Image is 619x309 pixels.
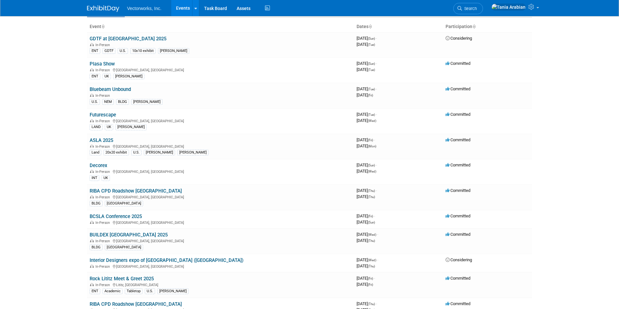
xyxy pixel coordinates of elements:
span: [DATE] [357,144,376,148]
span: (Sun) [368,221,375,224]
span: (Thu) [368,239,375,243]
span: [DATE] [357,276,375,281]
span: Vectorworks, Inc. [127,6,162,11]
div: [GEOGRAPHIC_DATA], [GEOGRAPHIC_DATA] [90,238,351,243]
div: 10x10 exhibit [130,48,156,54]
img: ExhibitDay [87,5,119,12]
div: [GEOGRAPHIC_DATA] [105,201,143,206]
a: Sort by Event Name [101,24,104,29]
span: In-Person [95,264,112,269]
span: Committed [446,214,470,218]
span: In-Person [95,68,112,72]
span: (Thu) [368,195,375,199]
span: (Fri) [368,94,373,97]
span: (Sun) [368,164,375,167]
span: (Tue) [368,113,375,116]
img: Tania Arabian [491,4,526,11]
span: [DATE] [357,67,375,72]
div: [GEOGRAPHIC_DATA], [GEOGRAPHIC_DATA] [90,144,351,149]
span: In-Person [95,145,112,149]
a: Search [453,3,483,14]
span: (Fri) [368,214,373,218]
span: [DATE] [357,61,377,66]
div: [PERSON_NAME] [157,288,189,294]
span: Committed [446,301,470,306]
img: In-Person Event [90,283,94,286]
span: [DATE] [357,301,377,306]
span: - [376,61,377,66]
span: - [376,301,377,306]
div: 20x20 exhibit [103,150,129,155]
span: [DATE] [357,194,375,199]
span: [DATE] [357,214,375,218]
span: [DATE] [357,169,376,174]
span: (Fri) [368,277,373,280]
span: [DATE] [357,137,375,142]
div: LAND [90,124,103,130]
a: Rock Lititz Meet & Greet 2025 [90,276,154,282]
span: - [376,163,377,167]
img: In-Person Event [90,221,94,224]
div: [GEOGRAPHIC_DATA], [GEOGRAPHIC_DATA] [90,220,351,225]
th: Event [87,21,354,32]
span: - [374,137,375,142]
img: In-Person Event [90,119,94,122]
img: In-Person Event [90,43,94,46]
img: In-Person Event [90,195,94,198]
span: Committed [446,163,470,167]
a: RIBA CPD Roadshow [GEOGRAPHIC_DATA] [90,188,182,194]
span: - [376,188,377,193]
span: Committed [446,137,470,142]
span: Considering [446,257,472,262]
a: BCSLA Conference 2025 [90,214,142,219]
span: In-Person [95,170,112,174]
a: Plasa Show [90,61,115,67]
div: BLDG [90,201,103,206]
a: GDTF at [GEOGRAPHIC_DATA] 2025 [90,36,166,42]
div: Tabletop [125,288,142,294]
a: Futurescape [90,112,116,118]
span: Committed [446,61,470,66]
div: U.S. [90,99,100,105]
span: (Fri) [368,138,373,142]
div: Lititz, [GEOGRAPHIC_DATA] [90,282,351,287]
img: In-Person Event [90,68,94,71]
div: ENT [90,48,100,54]
div: BLDG [116,99,129,105]
div: [PERSON_NAME] [113,74,144,79]
span: [DATE] [357,93,373,97]
span: In-Person [95,119,112,123]
span: (Tue) [368,43,375,46]
th: Dates [354,21,443,32]
th: Participation [443,21,532,32]
span: (Wed) [368,170,376,173]
img: In-Person Event [90,239,94,242]
a: Decorex [90,163,107,168]
span: (Thu) [368,264,375,268]
a: Sort by Start Date [368,24,372,29]
div: ENT [90,74,100,79]
span: - [376,36,377,41]
span: [DATE] [357,112,377,117]
div: U.S. [131,150,142,155]
div: [PERSON_NAME] [115,124,147,130]
div: INT [90,175,99,181]
span: Committed [446,188,470,193]
span: (Sun) [368,37,375,40]
a: Bluebeam Unbound [90,86,131,92]
span: In-Person [95,195,112,199]
span: Committed [446,112,470,117]
div: UK [103,74,111,79]
span: Considering [446,36,472,41]
div: U.S. [118,48,128,54]
span: - [377,257,378,262]
span: [DATE] [357,264,375,268]
span: (Wed) [368,119,376,123]
span: (Wed) [368,233,376,236]
span: (Tue) [368,68,375,72]
div: ENT [90,288,100,294]
span: [DATE] [357,282,373,287]
a: Sort by Participation Type [472,24,476,29]
span: Committed [446,232,470,237]
div: Land [90,150,101,155]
